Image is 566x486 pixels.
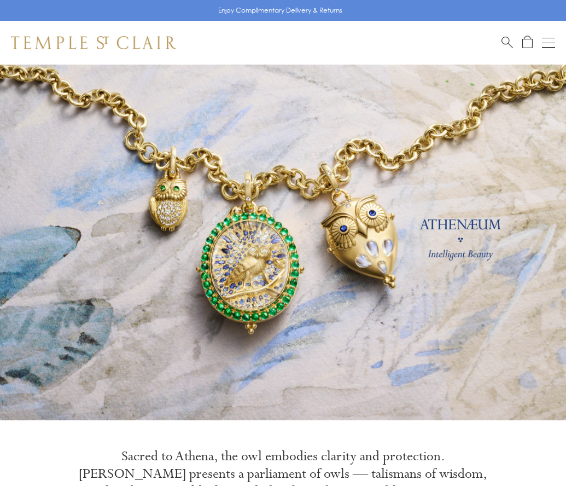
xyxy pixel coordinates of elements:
button: Open navigation [542,36,555,49]
a: Search [501,36,513,49]
p: Enjoy Complimentary Delivery & Returns [218,5,342,16]
a: Open Shopping Bag [522,36,533,49]
img: Temple St. Clair [11,36,176,49]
